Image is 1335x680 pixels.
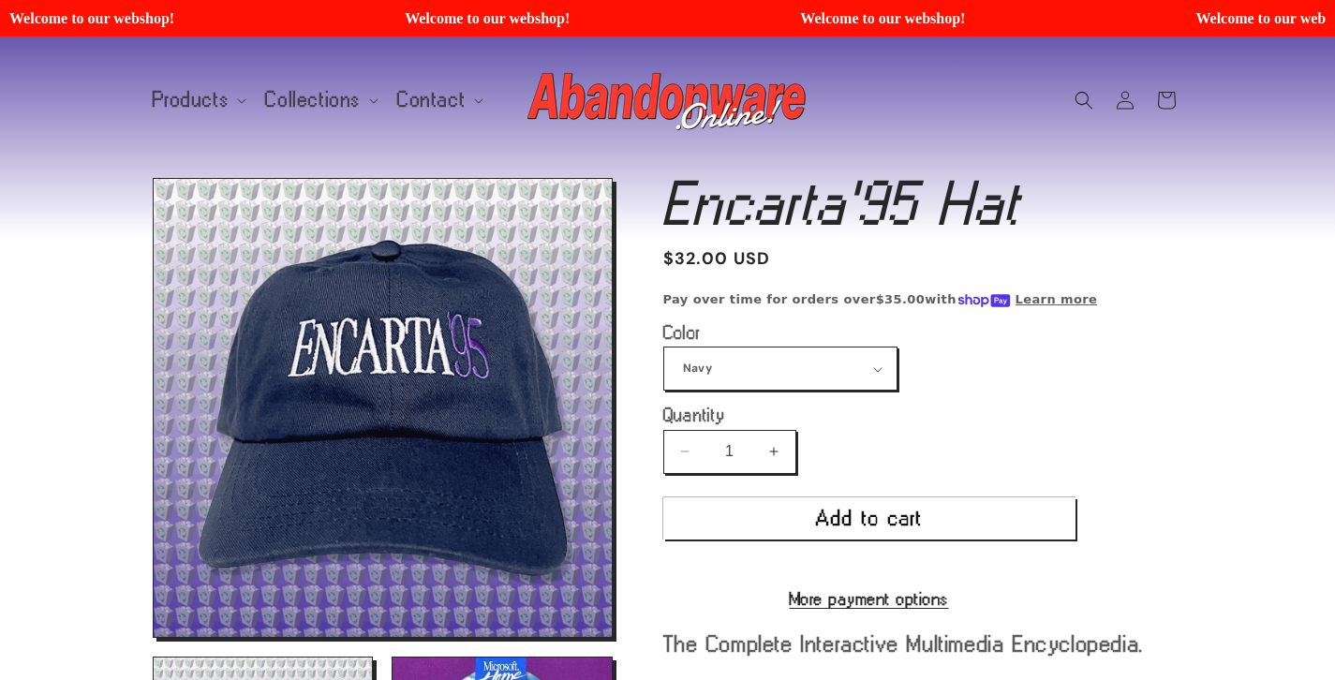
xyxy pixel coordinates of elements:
label: Color [663,323,1075,342]
img: Abandonware [527,63,808,138]
a: Abandonware [520,55,815,144]
span: Welcome to our webshop! [6,9,377,27]
h1: Encarta'95 Hat [663,178,1183,229]
summary: Search [1063,80,1105,121]
button: Add to cart [663,497,1075,540]
span: Welcome to our webshop! [401,9,772,27]
summary: Products [141,81,255,120]
span: $32.00 USD [663,246,771,272]
span: Products [153,92,230,109]
summary: Collections [254,81,386,120]
span: Welcome to our webshop! [796,9,1167,27]
label: Quantity [663,406,1075,424]
span: Contact [397,92,466,109]
summary: Contact [386,81,491,120]
span: Collections [265,92,361,109]
a: More payment options [663,590,1075,607]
